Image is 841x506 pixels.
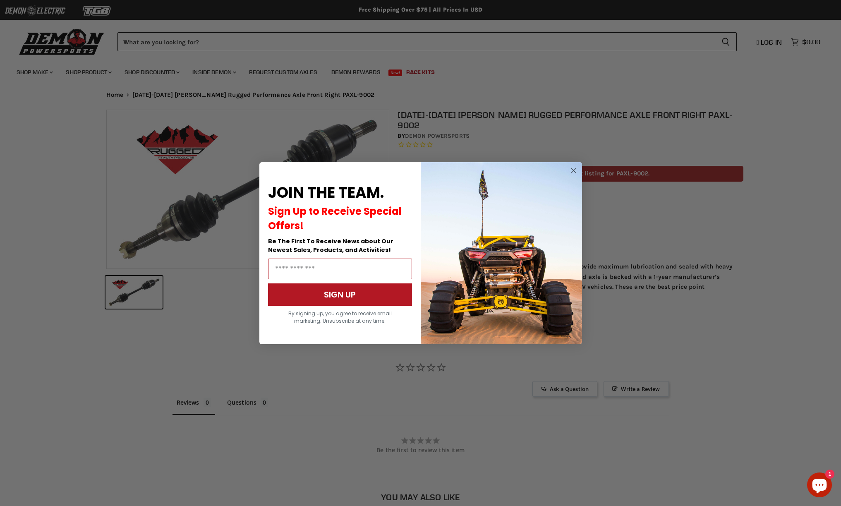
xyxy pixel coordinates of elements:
[268,237,393,254] span: Be The First To Receive News about Our Newest Sales, Products, and Activities!
[568,165,579,176] button: Close dialog
[805,472,834,499] inbox-online-store-chat: Shopify online store chat
[268,259,412,279] input: Email Address
[268,283,412,306] button: SIGN UP
[288,310,392,324] span: By signing up, you agree to receive email marketing. Unsubscribe at any time.
[268,182,384,203] span: JOIN THE TEAM.
[421,162,582,344] img: a9095488-b6e7-41ba-879d-588abfab540b.jpeg
[268,204,402,233] span: Sign Up to Receive Special Offers!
